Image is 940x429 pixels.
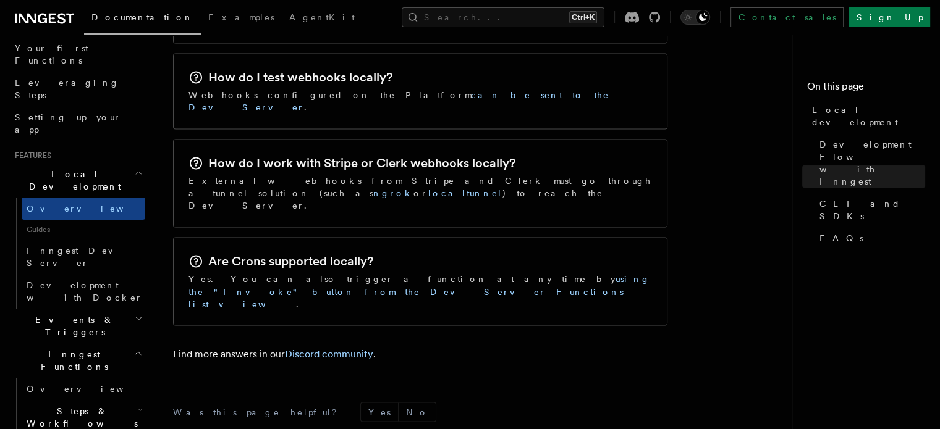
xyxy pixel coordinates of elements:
a: Inngest Dev Server [22,239,145,274]
a: Contact sales [730,7,844,27]
span: CLI and SDKs [819,198,925,222]
h2: How do I test webhooks locally? [208,69,392,86]
a: FAQs [815,227,925,249]
h2: How do I work with Stripe or Clerk webhooks locally? [208,154,515,172]
span: Events & Triggers [10,314,135,338]
p: Yes. You can also trigger a function at any time by . [188,273,652,310]
span: Development Flow with Inngest [819,138,925,188]
a: can be sent to the Dev Server [188,90,609,112]
p: Was this page helpful? [173,406,345,418]
a: ngrok [373,188,413,198]
h4: On this page [807,79,925,99]
span: Guides [22,220,145,239]
a: Sign Up [849,7,930,27]
span: Examples [208,12,274,22]
p: Webhooks configured on the Platform . [188,89,652,114]
button: Inngest Functions [10,343,145,378]
div: Local Development [10,198,145,309]
a: AgentKit [282,4,362,33]
h2: Are Crons supported locally? [208,252,373,270]
span: AgentKit [289,12,355,22]
span: Setting up your app [15,112,121,135]
span: Overview [27,204,154,214]
button: No [399,402,436,421]
a: Development Flow with Inngest [815,133,925,193]
a: Discord community [285,348,373,359]
p: External webhooks from Stripe and Clerk must go through a tunnel solution (such as or ) to reach ... [188,175,652,212]
a: localtunnel [428,188,502,198]
span: Inngest Dev Server [27,246,132,268]
span: Documentation [91,12,193,22]
a: Overview [22,198,145,220]
span: Your first Functions [15,43,88,65]
button: Local Development [10,163,145,198]
button: Toggle dark mode [680,10,710,25]
span: Overview [27,384,154,394]
a: Your first Functions [10,37,145,72]
a: Development with Docker [22,274,145,309]
button: Yes [361,402,398,421]
button: Search...Ctrl+K [402,7,604,27]
p: Find more answers in our . [173,345,667,362]
a: Local development [807,99,925,133]
a: Overview [22,378,145,400]
a: Documentation [84,4,201,35]
span: FAQs [819,232,863,244]
a: Setting up your app [10,106,145,141]
span: Development with Docker [27,280,143,302]
a: Examples [201,4,282,33]
kbd: Ctrl+K [569,11,597,23]
a: using the "Invoke" button from the Dev Server Functions list view [188,274,650,309]
span: Inngest Functions [10,348,133,373]
a: Leveraging Steps [10,72,145,106]
span: Local Development [10,168,135,193]
span: Features [10,151,51,160]
button: Events & Triggers [10,309,145,343]
span: Leveraging Steps [15,78,119,100]
span: Local development [812,104,925,128]
a: CLI and SDKs [815,193,925,227]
